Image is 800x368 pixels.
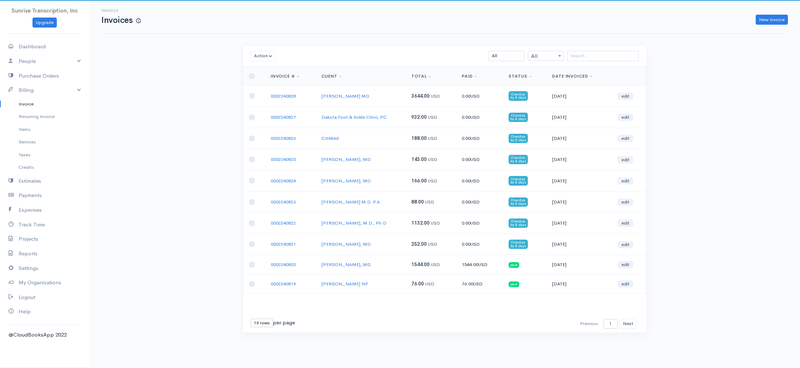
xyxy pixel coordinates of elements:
[456,255,503,274] td: 1544.00
[251,319,295,327] div: per page
[425,281,434,287] span: USD
[9,331,81,339] div: @CloudBooksApp 2022
[528,51,563,61] span: All
[271,156,296,162] a: 0002240825
[411,178,427,184] span: 166.00
[456,128,503,149] td: 0.00
[620,319,636,329] button: Next
[411,261,430,268] span: 1544.00
[32,18,57,28] a: Upgrade
[509,91,528,100] span: Overdue by 8 days
[509,155,528,164] span: Overdue by 8 days
[431,93,440,99] span: USD
[470,156,480,162] span: USD
[509,262,519,268] span: paid
[411,114,427,120] span: 932.00
[411,281,424,287] span: 76.00
[546,149,612,170] td: [DATE]
[546,85,612,107] td: [DATE]
[617,114,633,121] a: edit
[509,176,528,185] span: Overdue by 8 days
[456,107,503,128] td: 0.00
[546,170,612,191] td: [DATE]
[552,73,592,79] a: Date Invoiced
[251,51,275,61] button: Action
[411,135,427,141] span: 188.00
[428,241,437,247] span: USD
[321,261,371,268] a: [PERSON_NAME], MD
[431,220,440,226] span: USD
[473,281,482,287] span: USD
[271,135,296,141] a: 0002240826
[321,73,342,79] a: Client
[456,191,503,212] td: 0.00
[617,135,633,142] a: edit
[271,73,300,79] a: Invoice #
[456,274,503,294] td: 76.00
[321,199,381,205] a: [PERSON_NAME] M.D. P.A.
[509,197,528,207] span: Overdue by 8 days
[617,93,633,100] a: edit
[321,93,369,99] a: [PERSON_NAME] MD
[456,234,503,255] td: 0.00
[546,107,612,128] td: [DATE]
[546,274,612,294] td: [DATE]
[456,170,503,191] td: 0.00
[321,241,371,247] a: [PERSON_NAME], MD
[11,7,78,14] span: Sunrise Transcription, Inc
[271,114,296,120] a: 0002240827
[271,220,296,226] a: 0002240822
[617,261,633,268] a: edit
[271,93,296,99] a: 0002240828
[136,18,141,24] span: How to create your first Invoice?
[509,240,528,249] span: Overdue by 8 days
[756,15,788,25] a: New Invoice
[321,220,386,226] a: [PERSON_NAME], M.D., Ph.D
[411,73,431,79] a: Total
[478,261,487,268] span: USD
[567,51,639,61] input: Search
[470,93,480,99] span: USD
[617,177,633,185] a: edit
[546,255,612,274] td: [DATE]
[321,178,371,184] a: [PERSON_NAME], MD
[321,135,339,141] a: CitiMed
[271,199,296,205] a: 0002240823
[470,199,480,205] span: USD
[617,220,633,227] a: edit
[470,220,480,226] span: USD
[462,73,477,79] a: Paid
[546,128,612,149] td: [DATE]
[546,234,612,255] td: [DATE]
[101,16,141,25] h1: Invoices
[411,220,430,226] span: 1132.00
[411,93,430,99] span: 3644.00
[470,178,480,184] span: USD
[411,199,424,205] span: 88.00
[617,156,633,163] a: edit
[509,134,528,143] span: Overdue by 8 days
[428,178,437,184] span: USD
[101,9,141,13] h6: Invoice
[411,241,427,247] span: 252.00
[321,156,371,162] a: [PERSON_NAME], MD
[431,261,440,268] span: USD
[470,114,480,120] span: USD
[456,85,503,107] td: 0.00
[470,135,480,141] span: USD
[509,219,528,228] span: Overdue by 8 days
[546,212,612,234] td: [DATE]
[617,241,633,248] a: edit
[425,199,434,205] span: USD
[509,113,528,122] span: Overdue by 8 days
[271,241,296,247] a: 0002240821
[456,149,503,170] td: 0.00
[546,191,612,212] td: [DATE]
[321,281,368,287] a: [PERSON_NAME] NP
[411,156,427,162] span: 143.00
[428,135,437,141] span: USD
[528,51,564,61] span: All
[271,281,296,287] a: 0002240819
[428,114,437,120] span: USD
[617,280,633,288] a: edit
